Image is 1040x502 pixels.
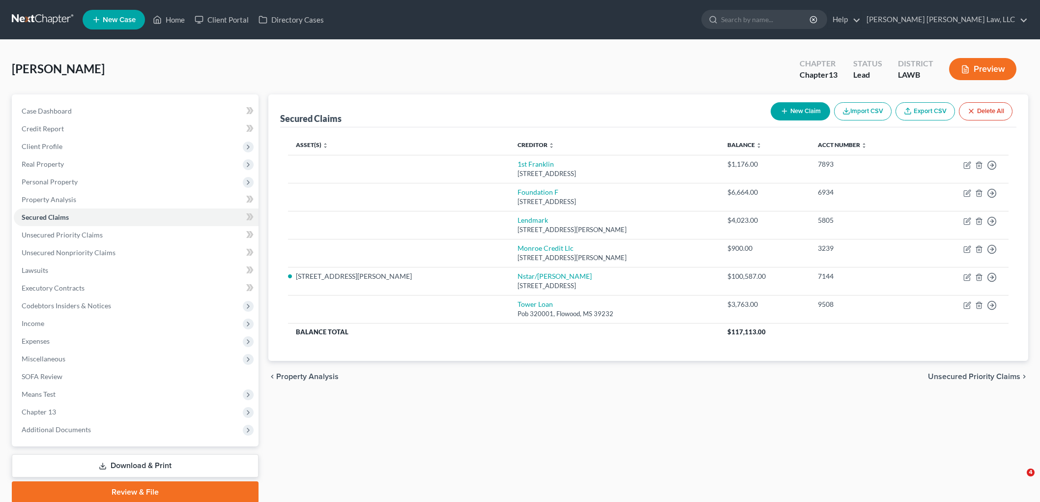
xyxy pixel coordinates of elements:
div: $6,664.00 [727,187,803,197]
a: Unsecured Nonpriority Claims [14,244,259,262]
span: Additional Documents [22,425,91,434]
div: 7893 [818,159,911,169]
button: chevron_left Property Analysis [268,373,339,381]
span: Executory Contracts [22,284,85,292]
a: Export CSV [896,102,955,120]
a: Creditor unfold_more [518,141,554,148]
i: chevron_left [268,373,276,381]
div: $1,176.00 [727,159,803,169]
span: SOFA Review [22,372,62,381]
span: Real Property [22,160,64,168]
a: Help [828,11,861,29]
i: unfold_more [549,143,554,148]
a: Property Analysis [14,191,259,208]
div: [STREET_ADDRESS][PERSON_NAME] [518,225,712,235]
a: [PERSON_NAME] [PERSON_NAME] Law, LLC [862,11,1028,29]
div: $100,587.00 [727,271,803,281]
div: 5805 [818,215,911,225]
div: 7144 [818,271,911,281]
div: 9508 [818,299,911,309]
a: Nstar/[PERSON_NAME] [518,272,592,280]
a: Balance unfold_more [727,141,762,148]
span: Unsecured Priority Claims [928,373,1020,381]
a: Directory Cases [254,11,329,29]
span: Property Analysis [22,195,76,204]
span: Credit Report [22,124,64,133]
button: New Claim [771,102,830,120]
th: Balance Total [288,323,720,341]
a: Tower Loan [518,300,553,308]
li: [STREET_ADDRESS][PERSON_NAME] [296,271,502,281]
input: Search by name... [721,10,811,29]
a: Download & Print [12,454,259,477]
div: 3239 [818,243,911,253]
button: Import CSV [834,102,892,120]
i: unfold_more [756,143,762,148]
span: Secured Claims [22,213,69,221]
a: Unsecured Priority Claims [14,226,259,244]
div: $3,763.00 [727,299,803,309]
span: Income [22,319,44,327]
div: $900.00 [727,243,803,253]
div: [STREET_ADDRESS][PERSON_NAME] [518,253,712,263]
span: Unsecured Priority Claims [22,231,103,239]
div: LAWB [898,69,933,81]
span: Personal Property [22,177,78,186]
span: [PERSON_NAME] [12,61,105,76]
div: Chapter [800,69,838,81]
i: unfold_more [861,143,867,148]
a: Foundation F [518,188,558,196]
a: Case Dashboard [14,102,259,120]
span: New Case [103,16,136,24]
a: 1st Franklin [518,160,554,168]
a: Secured Claims [14,208,259,226]
span: 4 [1027,469,1035,476]
a: Executory Contracts [14,279,259,297]
span: Lawsuits [22,266,48,274]
div: Chapter [800,58,838,69]
a: Asset(s) unfold_more [296,141,328,148]
iframe: Intercom live chat [1007,469,1030,492]
span: Codebtors Insiders & Notices [22,301,111,310]
div: $4,023.00 [727,215,803,225]
a: Client Portal [190,11,254,29]
span: $117,113.00 [727,328,766,336]
a: Acct Number unfold_more [818,141,867,148]
a: Monroe Credit Llc [518,244,574,252]
a: Home [148,11,190,29]
span: Chapter 13 [22,408,56,416]
div: 6934 [818,187,911,197]
span: Client Profile [22,142,62,150]
div: Status [853,58,882,69]
i: chevron_right [1020,373,1028,381]
div: Lead [853,69,882,81]
div: [STREET_ADDRESS] [518,169,712,178]
div: District [898,58,933,69]
a: Credit Report [14,120,259,138]
a: Lawsuits [14,262,259,279]
span: Means Test [22,390,56,398]
button: Unsecured Priority Claims chevron_right [928,373,1028,381]
a: Lendmark [518,216,548,224]
a: SOFA Review [14,368,259,385]
div: [STREET_ADDRESS] [518,197,712,207]
span: Miscellaneous [22,354,65,363]
span: Unsecured Nonpriority Claims [22,248,116,257]
div: Pob 320001, Flowood, MS 39232 [518,309,712,319]
span: Expenses [22,337,50,345]
div: Secured Claims [280,113,342,124]
i: unfold_more [322,143,328,148]
button: Preview [949,58,1016,80]
span: Property Analysis [276,373,339,381]
span: 13 [829,70,838,79]
button: Delete All [959,102,1012,120]
div: [STREET_ADDRESS] [518,281,712,291]
span: Case Dashboard [22,107,72,115]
